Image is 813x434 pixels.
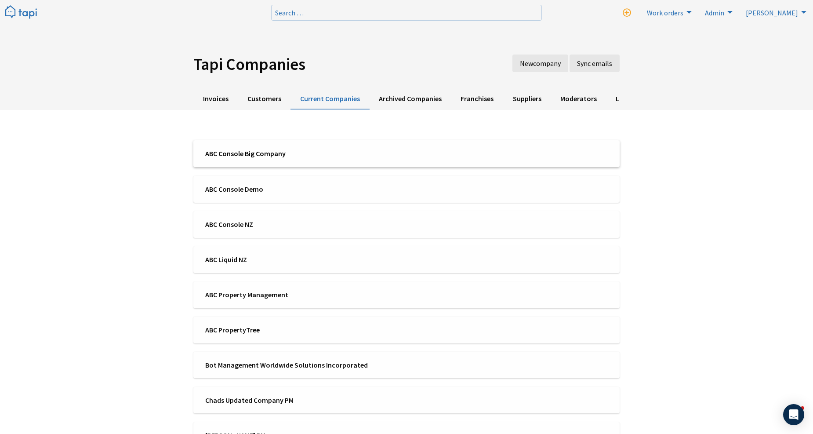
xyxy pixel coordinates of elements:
[647,8,683,17] span: Work orders
[193,246,620,273] a: ABC Liquid NZ
[205,395,401,405] span: Chads Updated Company PM
[205,290,401,299] span: ABC Property Management
[193,211,620,238] a: ABC Console NZ
[205,219,401,229] span: ABC Console NZ
[193,387,620,414] a: Chads Updated Company PM
[740,5,809,19] a: [PERSON_NAME]
[623,9,631,17] i: New work order
[193,176,620,203] a: ABC Console Demo
[5,5,37,20] img: Tapi logo
[205,184,401,194] span: ABC Console Demo
[205,255,401,264] span: ABC Liquid NZ
[533,59,561,68] span: company
[570,55,620,72] a: Sync emails
[512,55,568,72] a: New
[193,141,620,168] a: ABC Console Big Company
[205,149,401,158] span: ABC Console Big Company
[700,5,735,19] a: Admin
[746,8,798,17] span: [PERSON_NAME]
[551,88,606,110] a: Moderators
[193,352,620,379] a: Bot Management Worldwide Solutions Incorporated
[193,88,238,110] a: Invoices
[205,360,401,370] span: Bot Management Worldwide Solutions Incorporated
[705,8,724,17] span: Admin
[642,5,694,19] a: Work orders
[783,404,804,425] div: Open Intercom Messenger
[238,88,290,110] a: Customers
[193,281,620,308] a: ABC Property Management
[193,55,444,74] h1: Tapi Companies
[275,8,304,17] span: Search …
[290,88,369,110] a: Current Companies
[503,88,551,110] a: Suppliers
[205,325,401,335] span: ABC PropertyTree
[451,88,503,110] a: Franchises
[740,5,809,19] li: Josh
[193,317,620,343] a: ABC PropertyTree
[606,88,659,110] a: Lost Issues
[370,88,451,110] a: Archived Companies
